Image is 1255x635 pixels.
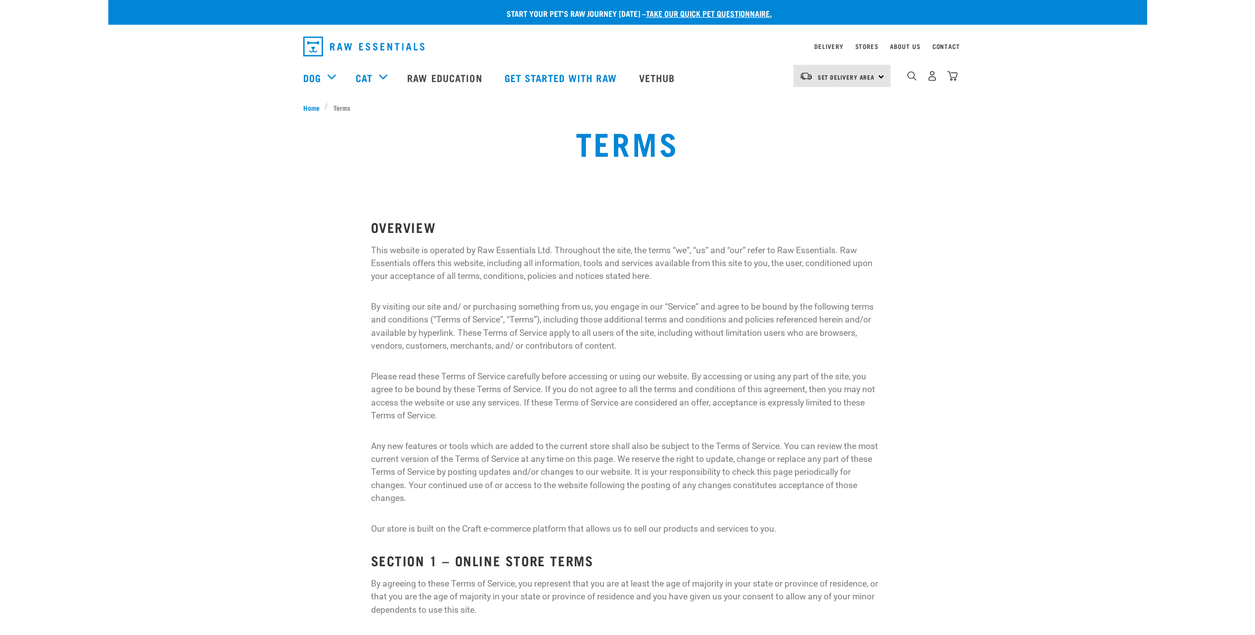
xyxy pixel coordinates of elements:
[818,75,875,79] span: Set Delivery Area
[371,553,884,568] h3: SECTION 1 – ONLINE STORE TERMS
[116,7,1155,19] p: Start your pet’s raw journey [DATE] –
[397,58,494,97] a: Raw Education
[303,102,325,113] a: Home
[303,125,952,160] h1: Terms
[371,370,884,422] p: Please read these Terms of Service carefully before accessing or using our website. By accessing ...
[371,577,884,616] p: By agreeing to these Terms of Service, you represent that you are at least the age of majority in...
[646,11,772,15] a: take our quick pet questionnaire.
[495,58,629,97] a: Get started with Raw
[947,71,958,81] img: home-icon@2x.png
[303,102,320,113] span: Home
[907,71,917,81] img: home-icon-1@2x.png
[303,102,952,113] nav: breadcrumbs
[371,522,884,535] p: Our store is built on the Craft e-commerce platform that allows us to sell our products and servi...
[799,72,813,81] img: van-moving.png
[295,33,960,60] nav: dropdown navigation
[108,58,1147,97] nav: dropdown navigation
[629,58,688,97] a: Vethub
[303,70,321,85] a: Dog
[890,45,920,48] a: About Us
[932,45,960,48] a: Contact
[814,45,843,48] a: Delivery
[855,45,879,48] a: Stores
[303,37,424,56] img: Raw Essentials Logo
[927,71,937,81] img: user.png
[371,244,884,283] p: This website is operated by Raw Essentials Ltd. Throughout the site, the terms “we”, “us” and “ou...
[356,70,372,85] a: Cat
[371,440,884,505] p: Any new features or tools which are added to the current store shall also be subject to the Terms...
[371,220,884,235] h3: OVERVIEW
[371,300,884,353] p: By visiting our site and/ or purchasing something from us, you engage in our “Service” and agree ...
